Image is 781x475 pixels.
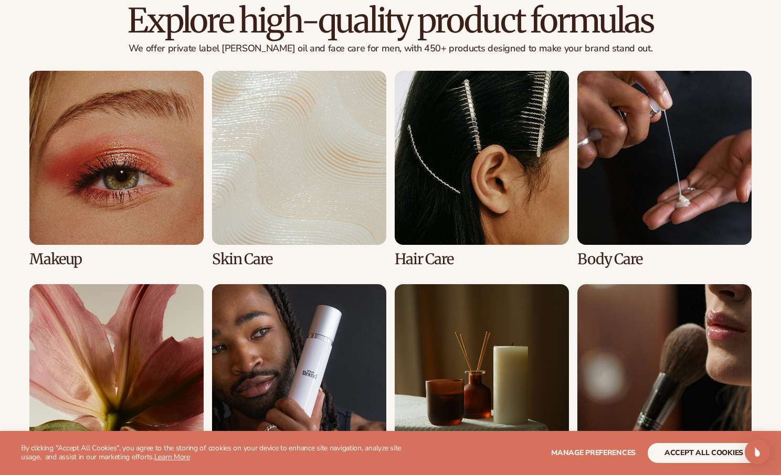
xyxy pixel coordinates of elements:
h2: Explore high-quality product formulas [29,3,752,38]
p: We offer private label [PERSON_NAME] oil and face care for men, with 450+ products designed to ma... [29,43,752,55]
h3: Body Care [577,251,752,267]
div: 4 / 8 [577,71,752,267]
div: 1 / 8 [29,71,204,267]
h3: Hair Care [395,251,569,267]
a: Learn More [154,452,190,462]
span: Manage preferences [551,448,636,458]
button: accept all cookies [648,443,760,463]
h3: Makeup [29,251,204,267]
div: 3 / 8 [395,71,569,267]
div: Open Intercom Messenger [745,439,770,465]
div: 2 / 8 [212,71,386,267]
button: Manage preferences [551,443,636,463]
h3: Skin Care [212,251,386,267]
p: By clicking "Accept All Cookies", you agree to the storing of cookies on your device to enhance s... [21,444,419,462]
